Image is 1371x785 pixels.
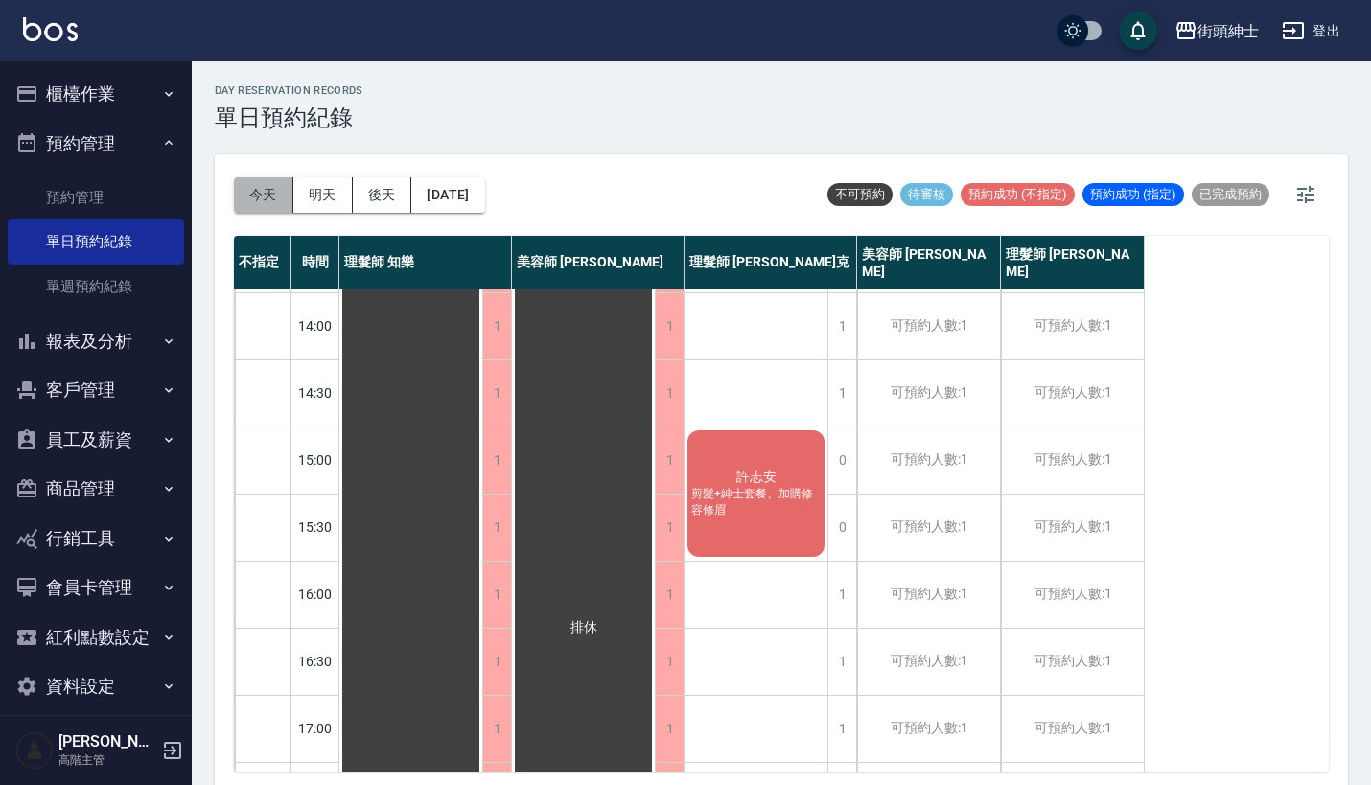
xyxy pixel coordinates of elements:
a: 預約管理 [8,175,184,219]
div: 14:30 [291,359,339,427]
div: 可預約人數:1 [857,427,1000,494]
button: 登出 [1274,13,1348,49]
div: 1 [827,629,856,695]
h5: [PERSON_NAME] [58,732,156,751]
button: 商品管理 [8,464,184,514]
div: 1 [655,629,684,695]
div: 理髮師 [PERSON_NAME]克 [685,236,857,289]
div: 1 [655,495,684,561]
span: 已完成預約 [1192,186,1269,203]
div: 美容師 [PERSON_NAME] [857,236,1001,289]
div: 1 [655,360,684,427]
a: 單日預約紀錄 [8,219,184,264]
button: 報表及分析 [8,316,184,366]
div: 時間 [291,236,339,289]
div: 不指定 [234,236,291,289]
div: 1 [827,360,856,427]
div: 1 [827,293,856,359]
div: 1 [482,293,511,359]
span: 排休 [567,619,601,636]
button: 員工及薪資 [8,415,184,465]
div: 14:00 [291,292,339,359]
div: 可預約人數:1 [1001,629,1144,695]
div: 17:00 [291,695,339,762]
div: 可預約人數:1 [857,293,1000,359]
div: 1 [827,562,856,628]
span: 不可預約 [827,186,893,203]
button: save [1119,12,1157,50]
div: 可預約人數:1 [1001,495,1144,561]
div: 1 [655,696,684,762]
div: 理髮師 [PERSON_NAME] [1001,236,1145,289]
div: 1 [482,427,511,494]
button: 街頭紳士 [1167,12,1266,51]
p: 高階主管 [58,751,156,769]
div: 可預約人數:1 [857,495,1000,561]
div: 街頭紳士 [1197,19,1259,43]
img: Person [15,731,54,770]
div: 0 [827,427,856,494]
div: 理髮師 知樂 [339,236,512,289]
button: 明天 [293,177,353,213]
button: 紅利點數設定 [8,612,184,662]
div: 可預約人數:1 [1001,427,1144,494]
div: 15:30 [291,494,339,561]
span: 剪髮+紳士套餐、加購修容修眉 [687,486,825,519]
span: 預約成功 (指定) [1082,186,1184,203]
a: 單週預約紀錄 [8,265,184,309]
button: 資料設定 [8,661,184,711]
div: 可預約人數:1 [1001,696,1144,762]
div: 美容師 [PERSON_NAME] [512,236,685,289]
button: 今天 [234,177,293,213]
div: 1 [482,562,511,628]
div: 可預約人數:1 [857,629,1000,695]
div: 可預約人數:1 [857,562,1000,628]
div: 可預約人數:1 [857,696,1000,762]
div: 1 [655,427,684,494]
span: 待審核 [900,186,953,203]
button: 預約管理 [8,119,184,169]
div: 1 [482,629,511,695]
div: 可預約人數:1 [1001,360,1144,427]
img: Logo [23,17,78,41]
button: 客戶管理 [8,365,184,415]
div: 可預約人數:1 [1001,293,1144,359]
button: 櫃檯作業 [8,69,184,119]
div: 0 [827,495,856,561]
div: 1 [827,696,856,762]
div: 16:00 [291,561,339,628]
span: 預約成功 (不指定) [961,186,1075,203]
div: 1 [655,293,684,359]
button: 會員卡管理 [8,563,184,612]
h2: day Reservation records [215,84,363,97]
span: 許志安 [732,469,780,486]
div: 15:00 [291,427,339,494]
div: 1 [482,495,511,561]
div: 1 [482,696,511,762]
div: 1 [482,360,511,427]
h3: 單日預約紀錄 [215,104,363,131]
button: 行銷工具 [8,514,184,564]
div: 1 [655,562,684,628]
button: [DATE] [411,177,484,213]
button: 後天 [353,177,412,213]
div: 可預約人數:1 [857,360,1000,427]
div: 16:30 [291,628,339,695]
div: 可預約人數:1 [1001,562,1144,628]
